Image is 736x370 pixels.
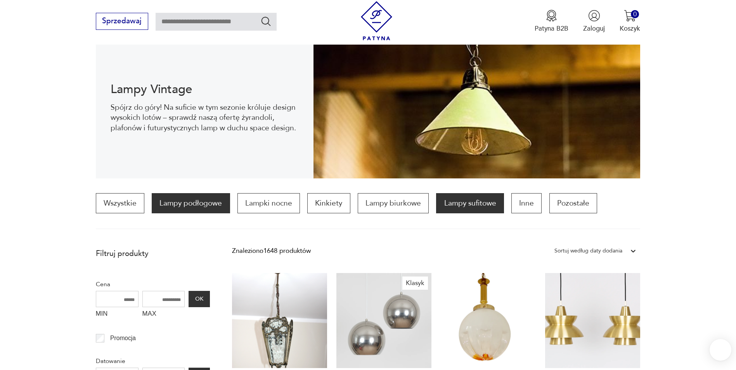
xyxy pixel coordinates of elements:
[583,10,605,33] button: Zaloguj
[111,84,299,95] h1: Lampy Vintage
[152,193,230,213] a: Lampy podłogowe
[96,307,139,322] label: MIN
[620,10,640,33] button: 0Koszyk
[189,291,210,307] button: OK
[96,249,210,259] p: Filtruj produkty
[624,10,636,22] img: Ikona koszyka
[111,102,299,133] p: Spójrz do góry! Na suficie w tym sezonie króluje design wysokich lotów – sprawdź naszą ofertę żyr...
[307,193,350,213] a: Kinkiety
[232,246,311,256] div: Znaleziono 1648 produktów
[96,13,148,30] button: Sprzedawaj
[313,39,640,178] img: Lampy sufitowe w stylu vintage
[546,10,558,22] img: Ikona medalu
[583,24,605,33] p: Zaloguj
[588,10,600,22] img: Ikonka użytkownika
[535,10,568,33] button: Patyna B2B
[358,193,429,213] a: Lampy biurkowe
[631,10,639,18] div: 0
[710,339,731,361] iframe: Smartsupp widget button
[357,1,396,40] img: Patyna - sklep z meblami i dekoracjami vintage
[436,193,504,213] a: Lampy sufitowe
[96,356,210,366] p: Datowanie
[549,193,597,213] a: Pozostałe
[110,333,136,343] p: Promocja
[620,24,640,33] p: Koszyk
[535,24,568,33] p: Patyna B2B
[554,246,622,256] div: Sortuj według daty dodania
[535,10,568,33] a: Ikona medaluPatyna B2B
[511,193,542,213] a: Inne
[96,19,148,25] a: Sprzedawaj
[260,16,272,27] button: Szukaj
[96,279,210,289] p: Cena
[237,193,300,213] a: Lampki nocne
[142,307,185,322] label: MAX
[96,193,144,213] a: Wszystkie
